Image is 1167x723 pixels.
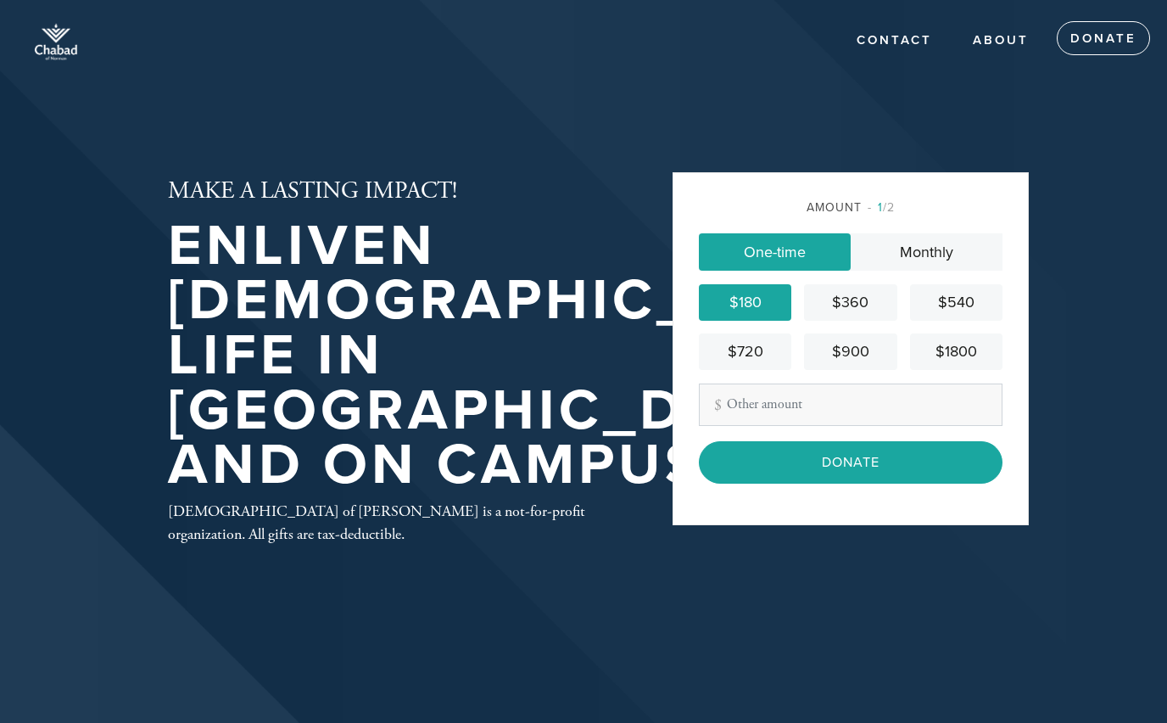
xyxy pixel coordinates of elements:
a: $360 [804,284,896,321]
img: of_Norman-whiteTop.png [25,8,87,70]
div: $900 [811,340,890,363]
h2: MAKE A LASTING IMPACT! [168,177,877,206]
a: Monthly [851,233,1002,271]
a: $180 [699,284,791,321]
div: $180 [706,291,785,314]
a: $900 [804,333,896,370]
div: $720 [706,340,785,363]
div: $540 [917,291,996,314]
div: $360 [811,291,890,314]
a: $540 [910,284,1002,321]
div: Amount [699,199,1002,216]
a: About [960,25,1041,57]
span: /2 [868,200,895,215]
a: One-time [699,233,851,271]
a: Contact [844,25,945,57]
a: $1800 [910,333,1002,370]
input: Donate [699,441,1002,484]
div: $1800 [917,340,996,363]
h1: Enliven [DEMOGRAPHIC_DATA] life in [GEOGRAPHIC_DATA] and on Campus! [168,219,877,493]
input: Other amount [699,384,1002,426]
div: [DEMOGRAPHIC_DATA] of [PERSON_NAME] is a not-for-profit organization. All gifts are tax-deductible. [168,500,617,546]
a: $720 [699,333,791,370]
a: Donate [1057,21,1150,55]
span: 1 [878,200,883,215]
